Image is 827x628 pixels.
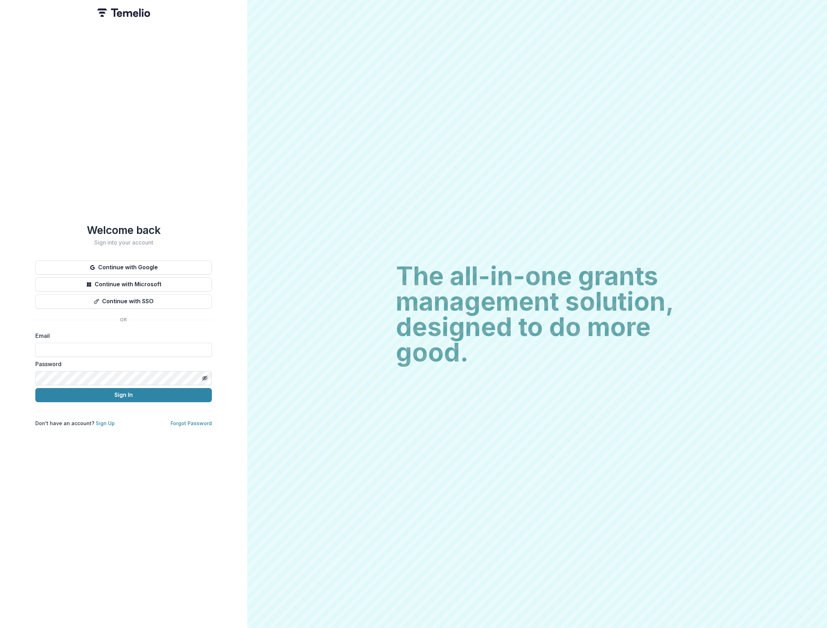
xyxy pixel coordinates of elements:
[35,224,212,236] h1: Welcome back
[171,420,212,426] a: Forgot Password
[35,388,212,402] button: Sign In
[35,260,212,275] button: Continue with Google
[35,331,208,340] label: Email
[35,277,212,292] button: Continue with Microsoft
[35,239,212,246] h2: Sign into your account
[35,419,115,427] p: Don't have an account?
[35,294,212,309] button: Continue with SSO
[96,420,115,426] a: Sign Up
[35,360,208,368] label: Password
[199,372,210,384] button: Toggle password visibility
[97,8,150,17] img: Temelio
